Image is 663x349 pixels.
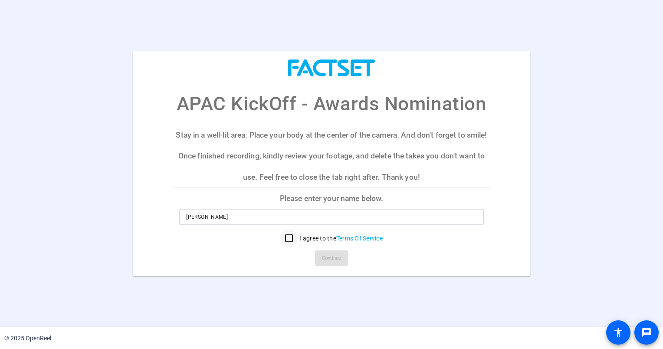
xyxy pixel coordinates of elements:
p: APAC KickOff - Awards Nomination [177,89,487,118]
a: Terms Of Service [336,235,383,242]
mat-icon: accessibility [613,327,624,338]
label: I agree to the [298,234,383,243]
mat-icon: message [641,327,652,338]
img: company-logo [288,59,375,76]
p: Please enter your name below. [172,188,490,209]
input: Enter your name [186,212,476,222]
p: Stay in a well-lit area. Place your body at the center of the camera. And don't forget to smile! ... [172,125,490,188]
div: © 2025 OpenReel [4,334,51,343]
